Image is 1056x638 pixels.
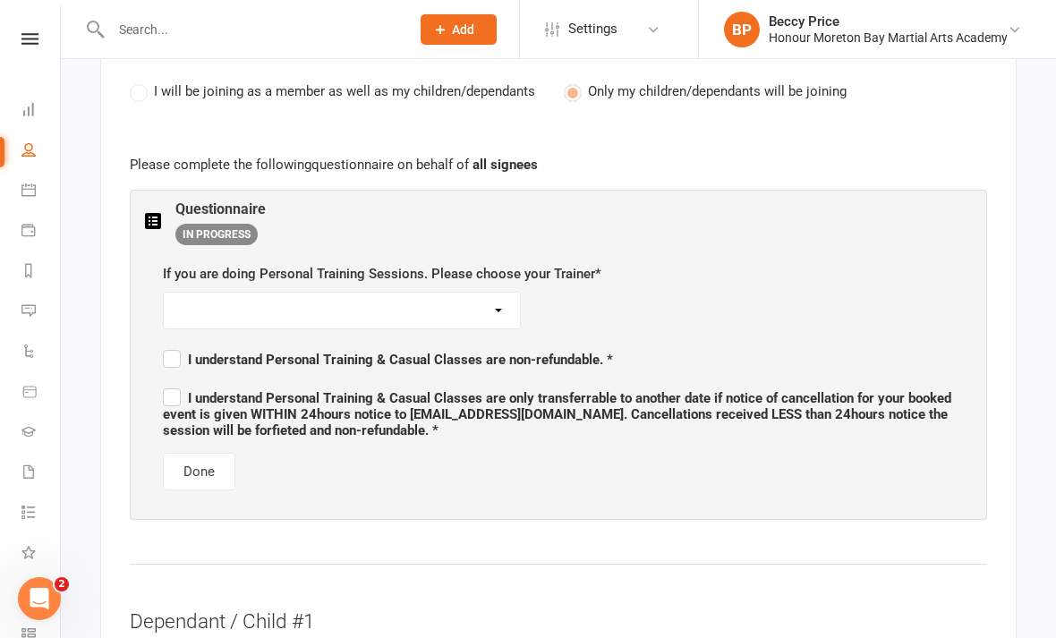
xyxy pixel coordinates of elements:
[55,577,69,591] span: 2
[175,201,266,217] h3: Questionnaire
[769,13,1008,30] div: Beccy Price
[21,252,62,293] a: Reports
[106,17,397,42] input: Search...
[769,30,1008,46] div: Honour Moreton Bay Martial Arts Academy
[452,22,474,37] span: Add
[163,390,951,438] span: I understand Personal Training & Casual Classes are only transferrable to another date if notice ...
[724,12,760,47] div: BP
[21,373,62,413] a: Product Sales
[21,132,62,172] a: People
[130,154,987,175] p: Please complete the following questionnaire on behalf of
[21,91,62,132] a: Dashboard
[130,608,987,636] div: Dependant / Child #1
[21,172,62,212] a: Calendar
[21,212,62,252] a: Payments
[163,453,235,490] button: Done
[473,157,538,173] strong: all signees
[175,224,258,245] span: IN PROGRESS
[421,14,497,45] button: Add
[163,352,613,368] span: I understand Personal Training & Casual Classes are non-refundable. *
[568,9,617,49] span: Settings
[588,81,847,99] span: Only my children/dependants will be joining
[154,81,535,99] span: I will be joining as a member as well as my children/dependants
[18,577,61,620] iframe: Intercom live chat
[21,534,62,574] a: What's New
[21,574,62,615] a: Roll call kiosk mode
[163,263,601,285] label: If you are doing Personal Training Sessions. Please choose your Trainer *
